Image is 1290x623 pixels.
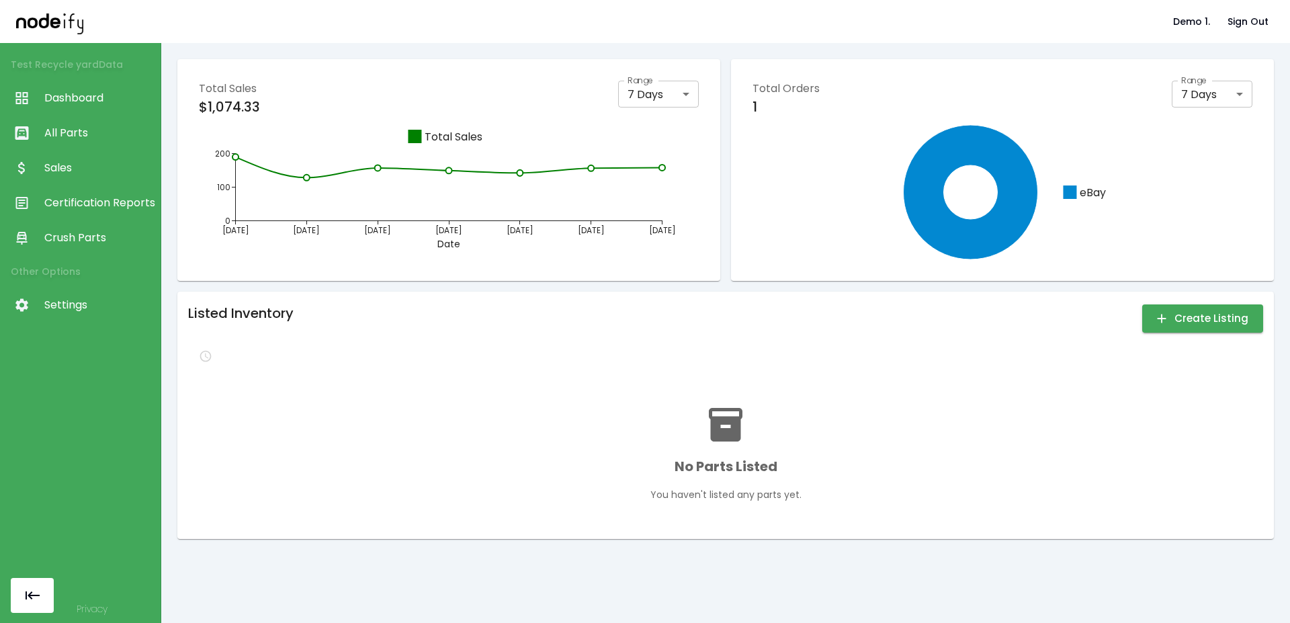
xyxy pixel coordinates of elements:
[77,602,107,616] a: Privacy
[44,125,154,141] span: All Parts
[16,9,83,34] img: nodeify
[44,230,154,246] span: Crush Parts
[435,224,462,236] tspan: [DATE]
[293,224,320,236] tspan: [DATE]
[628,75,653,86] label: Range
[578,224,605,236] tspan: [DATE]
[217,181,230,193] tspan: 100
[222,224,249,236] tspan: [DATE]
[1181,75,1207,86] label: Range
[1142,304,1263,333] button: Create Listing
[1168,9,1215,34] button: Demo 1.
[752,81,820,97] p: Total Orders
[752,99,820,114] h6: 1
[225,215,230,226] tspan: 0
[44,160,154,176] span: Sales
[437,237,460,251] tspan: Date
[650,488,802,501] p: You haven't listed any parts yet.
[649,224,676,236] tspan: [DATE]
[618,81,699,108] div: 7 Days
[215,148,230,159] tspan: 200
[44,195,154,211] span: Certification Reports
[188,302,294,324] h6: Listed Inventory
[507,224,533,236] tspan: [DATE]
[1172,81,1252,108] div: 7 Days
[199,81,260,97] p: Total Sales
[44,90,154,106] span: Dashboard
[1222,9,1274,34] button: Sign Out
[199,99,260,114] h6: $1,074.33
[675,456,777,477] h6: No Parts Listed
[364,224,391,236] tspan: [DATE]
[44,297,154,313] span: Settings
